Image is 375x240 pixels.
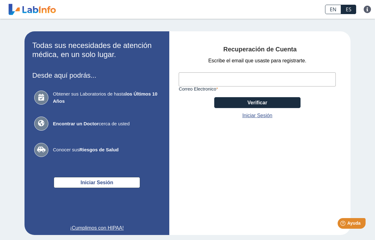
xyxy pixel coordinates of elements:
[53,91,160,105] span: Obtener sus Laboratorios de hasta
[32,41,162,59] h2: Todas sus necesidades de atención médica, en un solo lugar.
[53,120,160,128] span: cerca de usted
[179,46,341,53] h4: Recuperación de Cuenta
[32,71,162,79] h3: Desde aquí podrás...
[214,97,301,108] button: Verificar
[79,147,119,152] b: Riesgos de Salud
[53,91,158,104] b: los Últimos 10 Años
[242,112,272,119] a: Iniciar Sesión
[341,5,356,14] a: ES
[179,86,336,91] label: Correo Electronico
[53,121,99,126] b: Encontrar un Doctor
[208,57,306,65] span: Escribe el email que usaste para registrarte.
[32,224,162,232] a: ¡Cumplimos con HIPAA!
[54,177,140,188] button: Iniciar Sesión
[319,216,368,233] iframe: Help widget launcher
[53,146,160,154] span: Conocer sus
[325,5,341,14] a: EN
